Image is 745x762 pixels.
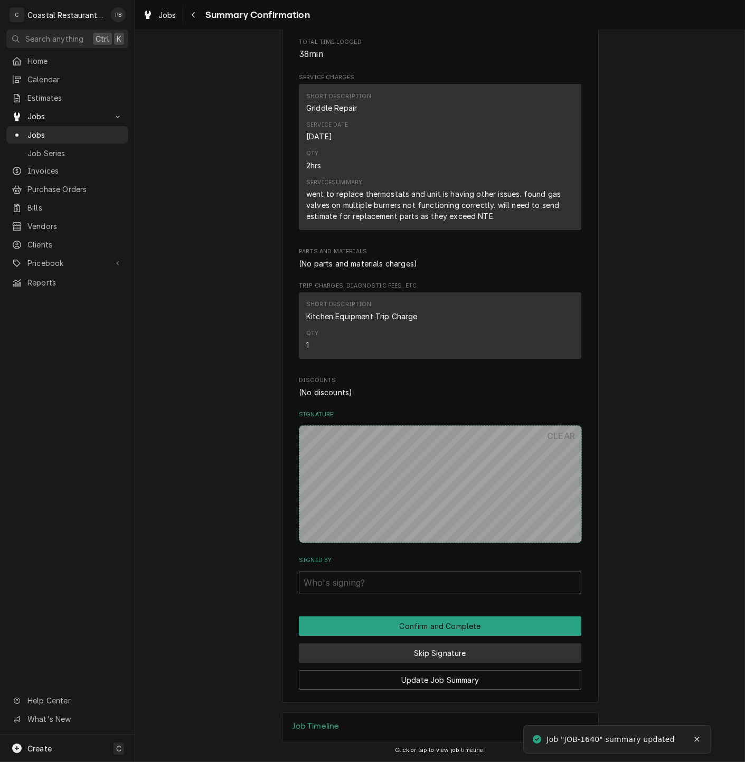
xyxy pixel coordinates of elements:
[27,239,123,250] span: Clients
[299,616,581,636] button: Confirm and Complete
[299,258,581,269] div: Parts and Materials List
[299,376,581,385] span: Discounts
[299,282,581,290] span: Trip Charges, Diagnostic Fees, etc.
[27,744,52,753] span: Create
[306,329,320,350] div: Quantity
[27,165,123,176] span: Invoices
[306,311,418,322] div: Short Description
[299,571,581,594] input: Who's signing?
[10,7,24,22] div: C
[306,300,418,321] div: Short Description
[299,84,581,230] div: Line Item
[27,148,123,159] span: Job Series
[158,9,176,21] span: Jobs
[306,339,309,350] div: Quantity
[306,149,322,170] div: Quantity
[6,52,128,70] a: Home
[299,49,323,59] span: 38min
[6,217,128,235] a: Vendors
[6,692,128,709] a: Go to Help Center
[6,108,128,125] a: Go to Jobs
[299,616,581,636] div: Button Group Row
[306,121,348,129] div: Service Date
[306,160,322,171] div: Quantity
[306,188,574,222] div: went to replace thermostats and unit is having other issues. found gas valves on multiple burners...
[27,258,107,269] span: Pricebook
[306,102,357,113] div: Short Description
[306,178,362,187] div: Service Summary
[6,236,128,253] a: Clients
[6,710,128,728] a: Go to What's New
[306,92,371,101] div: Short Description
[299,38,581,61] div: Total Time Logged
[306,92,371,113] div: Short Description
[299,48,581,61] span: Total Time Logged
[6,126,128,144] a: Jobs
[541,425,581,446] button: CLEAR
[299,643,581,663] button: Skip Signature
[27,184,123,195] span: Purchase Orders
[299,73,581,234] div: Service Charges
[6,162,128,179] a: Invoices
[299,670,581,690] button: Update Job Summary
[282,713,598,742] button: Accordion Details Expand Trigger
[6,254,128,272] a: Go to Pricebook
[185,6,202,23] button: Navigate back
[116,743,121,754] span: C
[6,30,128,48] button: Search anythingCtrlK
[27,695,122,706] span: Help Center
[27,129,123,140] span: Jobs
[27,713,122,725] span: What's New
[111,7,126,22] div: Phill Blush's Avatar
[306,131,332,142] div: Service Date
[299,292,581,359] div: Line Item
[138,6,181,24] a: Jobs
[96,33,109,44] span: Ctrl
[299,411,581,419] label: Signature
[299,616,581,690] div: Button Group
[282,712,599,743] div: Job Timeline
[6,89,128,107] a: Estimates
[299,38,581,46] span: Total Time Logged
[299,247,581,269] div: Parts and Materials
[299,411,581,543] div: Signature
[299,387,581,398] div: Discounts List
[299,247,581,256] span: Parts and Materials
[299,292,581,364] div: Trip Charges, Diagnostic Fees, etc. List
[293,721,340,731] h3: Job Timeline
[306,329,320,338] div: Qty.
[27,74,123,85] span: Calendar
[306,300,371,309] div: Short Description
[299,556,581,565] label: Signed By
[299,282,581,364] div: Trip Charges, Diagnostic Fees, etc.
[117,33,121,44] span: K
[299,84,581,235] div: Service Charges List
[282,713,598,742] div: Accordion Header
[111,7,126,22] div: PB
[27,277,123,288] span: Reports
[27,111,107,122] span: Jobs
[306,149,320,158] div: Qty.
[299,636,581,663] div: Button Group Row
[202,8,310,22] span: Summary Confirmation
[6,180,128,198] a: Purchase Orders
[27,9,105,21] div: Coastal Restaurant Repair
[299,376,581,397] div: Discounts
[6,274,128,291] a: Reports
[27,55,123,66] span: Home
[306,121,348,142] div: Service Date
[25,33,83,44] span: Search anything
[6,199,128,216] a: Bills
[27,92,123,103] span: Estimates
[27,221,123,232] span: Vendors
[395,747,485,754] span: Click or tap to view job timeline.
[299,73,581,82] span: Service Charges
[27,202,123,213] span: Bills
[546,734,676,745] div: Job "JOB-1640" summary updated
[299,556,581,594] div: Signed By
[6,145,128,162] a: Job Series
[299,663,581,690] div: Button Group Row
[6,71,128,88] a: Calendar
